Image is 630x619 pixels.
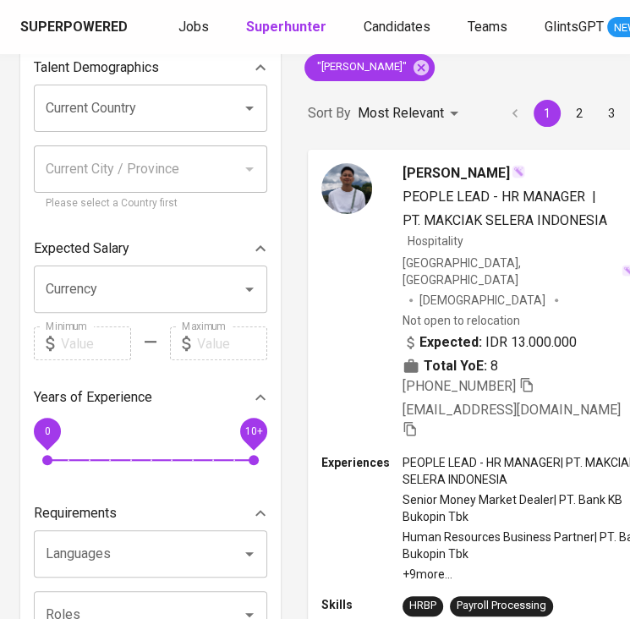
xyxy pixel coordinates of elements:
[468,19,507,35] span: Teams
[403,163,510,184] span: [PERSON_NAME]
[308,103,351,123] p: Sort By
[403,402,621,418] span: [EMAIL_ADDRESS][DOMAIN_NAME]
[321,596,403,613] p: Skills
[197,326,267,360] input: Value
[364,17,434,38] a: Candidates
[512,165,525,178] img: magic_wand.svg
[592,187,596,207] span: |
[409,598,436,614] div: HRBP
[34,387,152,408] p: Years of Experience
[321,163,372,214] img: 347bafcb6d0e5502f80c00ad6eeeb4d3.jpg
[238,277,261,301] button: Open
[457,598,546,614] div: Payroll Processing
[34,51,267,85] div: Talent Demographics
[534,100,561,127] button: page 1
[304,54,435,81] div: "[PERSON_NAME]"
[468,17,511,38] a: Teams
[244,425,262,437] span: 10+
[178,17,212,38] a: Jobs
[403,312,520,329] p: Not open to relocation
[246,17,330,38] a: Superhunter
[34,381,267,414] div: Years of Experience
[419,332,482,353] b: Expected:
[61,326,131,360] input: Value
[321,454,403,471] p: Experiences
[598,100,625,127] button: Go to page 3
[34,503,117,523] p: Requirements
[246,19,326,35] b: Superhunter
[34,232,267,266] div: Expected Salary
[34,58,159,78] p: Talent Demographics
[34,238,129,259] p: Expected Salary
[364,19,430,35] span: Candidates
[403,378,516,394] span: [PHONE_NUMBER]
[545,19,604,35] span: GlintsGPT
[34,496,267,530] div: Requirements
[408,234,463,248] span: Hospitality
[490,356,498,376] span: 8
[358,98,464,129] div: Most Relevant
[238,96,261,120] button: Open
[403,212,607,228] span: PT. MAKCIAK SELERA INDONESIA
[178,19,209,35] span: Jobs
[20,18,131,37] a: Superpowered
[238,542,261,566] button: Open
[44,425,50,437] span: 0
[403,189,585,205] span: PEOPLE LEAD - HR MANAGER
[403,332,577,353] div: IDR 13.000.000
[20,18,128,37] div: Superpowered
[304,59,417,75] span: "[PERSON_NAME]"
[566,100,593,127] button: Go to page 2
[424,356,487,376] b: Total YoE:
[419,292,548,309] span: [DEMOGRAPHIC_DATA]
[46,195,255,212] p: Please select a Country first
[358,103,444,123] p: Most Relevant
